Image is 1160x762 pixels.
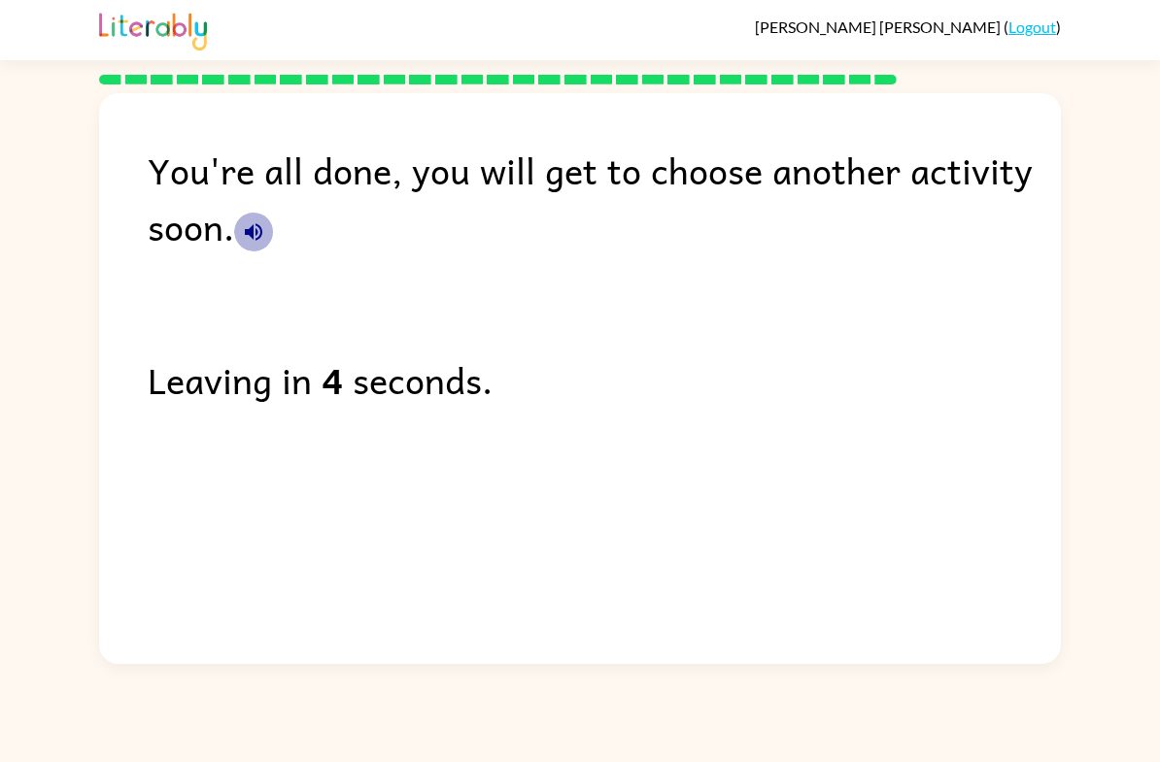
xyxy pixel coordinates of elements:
[755,17,1061,36] div: ( )
[99,8,207,50] img: Literably
[148,351,1061,408] div: Leaving in seconds.
[1008,17,1056,36] a: Logout
[148,142,1061,254] div: You're all done, you will get to choose another activity soon.
[755,17,1004,36] span: [PERSON_NAME] [PERSON_NAME]
[322,351,343,408] b: 4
